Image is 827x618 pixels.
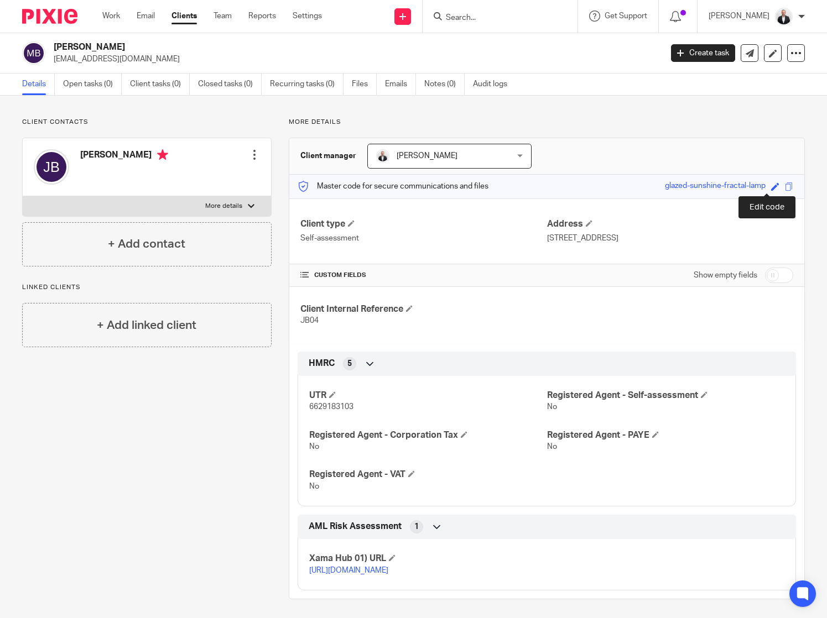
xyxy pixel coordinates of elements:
span: HMRC [309,358,335,369]
span: Get Support [605,12,647,20]
a: Work [102,11,120,22]
span: No [547,443,557,451]
a: Reports [248,11,276,22]
p: Linked clients [22,283,272,292]
a: Notes (0) [424,74,465,95]
h4: Xama Hub 01) URL [309,553,547,564]
a: Team [214,11,232,22]
a: Closed tasks (0) [198,74,262,95]
a: Emails [385,74,416,95]
span: 5 [347,358,352,369]
p: [STREET_ADDRESS] [547,233,793,244]
a: [URL][DOMAIN_NAME] [309,567,388,574]
span: No [309,483,319,490]
a: Clients [171,11,197,22]
span: 1 [414,521,419,532]
h4: + Add linked client [97,317,196,334]
h4: Client type [300,218,547,230]
h4: Registered Agent - Corporation Tax [309,430,547,441]
h4: Client Internal Reference [300,303,547,315]
div: glazed-sunshine-fractal-lamp [665,180,766,193]
p: Client contacts [22,118,272,127]
h4: Registered Agent - VAT [309,469,547,480]
a: Recurring tasks (0) [270,74,344,95]
a: Client tasks (0) [130,74,190,95]
img: svg%3E [22,41,45,65]
p: [EMAIL_ADDRESS][DOMAIN_NAME] [54,54,654,65]
h2: [PERSON_NAME] [54,41,534,53]
span: [PERSON_NAME] [397,152,457,160]
h4: [PERSON_NAME] [80,149,168,163]
h4: UTR [309,390,547,401]
a: Files [352,74,377,95]
img: Pixie [22,9,77,24]
img: svg%3E [34,149,69,185]
a: Settings [293,11,322,22]
span: No [309,443,319,451]
span: JB04 [300,317,319,324]
a: Details [22,74,55,95]
span: No [547,403,557,411]
p: Self-assessment [300,233,547,244]
img: _SKY9589-Edit-2.jpeg [775,8,793,25]
a: Email [137,11,155,22]
a: Open tasks (0) [63,74,122,95]
h4: + Add contact [108,235,185,253]
img: _SKY9589-Edit-2.jpeg [376,149,389,163]
h4: Address [547,218,793,230]
p: [PERSON_NAME] [709,11,769,22]
a: Create task [671,44,735,62]
a: Audit logs [473,74,516,95]
p: More details [289,118,805,127]
input: Search [445,13,544,23]
span: AML Risk Assessment [309,521,402,532]
h4: Registered Agent - Self-assessment [547,390,784,401]
h3: Client manager [300,150,356,161]
p: Master code for secure communications and files [298,181,488,192]
h4: Registered Agent - PAYE [547,430,784,441]
span: 6629183103 [309,403,353,411]
h4: CUSTOM FIELDS [300,271,547,280]
p: More details [205,202,242,211]
label: Show empty fields [694,270,757,281]
i: Primary [157,149,168,160]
